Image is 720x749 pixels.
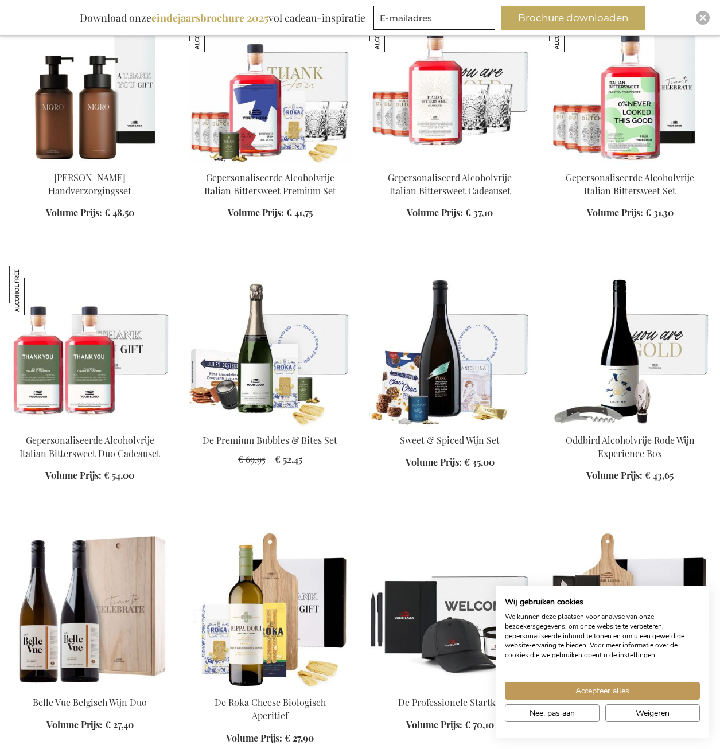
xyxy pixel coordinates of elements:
[9,419,171,430] a: Personalised Non-Alcoholic Italian Bittersweet Duo Gift Set Gepersonaliseerde Alcoholvrije Italia...
[400,434,500,446] a: Sweet & Spiced Wijn Set
[48,171,131,197] a: [PERSON_NAME] Handverzorgingsset
[369,528,531,689] img: The Professional Starter Kit
[549,157,711,168] a: Personalised Non-Alcoholic Italian Bittersweet Set Gepersonaliseerde Alcoholvrije Italian Bitters...
[575,685,629,697] span: Accepteer alles
[505,682,700,700] button: Accepteer alle cookies
[189,157,351,168] a: Personalised Non-Alcoholic Italian Bittersweet Premium Set Gepersonaliseerde Alcoholvrije Italian...
[9,682,171,693] a: Belle Vue Belgisch Wijn Duo
[204,171,336,197] a: Gepersonaliseerde Alcoholvrije Italian Bittersweet Premium Set
[465,719,494,731] span: € 70,10
[369,419,531,430] a: Sweet & Spiced Wine Set
[636,707,670,719] span: Weigeren
[566,434,695,459] a: Oddbird Alcoholvrije Rode Wijn Experience Box
[373,6,495,30] input: E-mailadres
[20,434,160,459] a: Gepersonaliseerde Alcoholvrije Italian Bittersweet Duo Cadeauset
[645,469,674,481] span: € 43,65
[75,6,371,30] div: Download onze vol cadeau-inspiratie
[285,732,314,744] span: € 27,90
[46,206,134,220] a: Volume Prijs: € 48,50
[369,3,531,164] img: Personalised Non-Alcoholic Italian Bittersweet Gift
[406,719,494,732] a: Volume Prijs: € 70,10
[9,266,58,315] img: Gepersonaliseerde Alcoholvrije Italian Bittersweet Duo Cadeauset
[228,206,284,219] span: Volume Prijs:
[189,266,351,427] img: The Premium Bubbles & Bites Set
[549,3,711,164] img: Personalised Non-Alcoholic Italian Bittersweet Set
[465,206,493,219] span: € 37,10
[549,419,711,430] a: Oddbird Non-Alcoholic Red Wine Experience Box
[33,696,147,708] a: Belle Vue Belgisch Wijn Duo
[501,6,645,30] button: Brochure downloaden
[369,157,531,168] a: Personalised Non-Alcoholic Italian Bittersweet Gift Gepersonaliseerd Alcoholvrije Italian Bitters...
[189,682,351,693] a: De Roka Cheese Biologisch Aperitief
[46,719,103,731] span: Volume Prijs:
[505,612,700,660] p: We kunnen deze plaatsen voor analyse van onze bezoekersgegevens, om onze website te verbeteren, g...
[9,528,171,689] img: Belle Vue Belgisch Wijn Duo
[549,266,711,427] img: Oddbird Non-Alcoholic Red Wine Experience Box
[388,171,512,197] a: Gepersonaliseerd Alcoholvrije Italian Bittersweet Cadeauset
[189,528,351,689] img: De Roka Cheese Biologisch Aperitief
[104,206,134,219] span: € 48,50
[9,157,171,168] a: MORO Rosemary Handcare Set
[699,14,706,21] img: Close
[45,469,102,481] span: Volume Prijs:
[104,469,134,481] span: € 54,00
[275,453,302,465] span: € 52,45
[9,3,171,164] img: MORO Rosemary Handcare Set
[406,456,495,469] a: Volume Prijs: € 35,00
[373,6,499,33] form: marketing offers and promotions
[505,704,600,722] button: Pas cookie voorkeuren aan
[228,206,313,220] a: Volume Prijs: € 41,75
[46,206,102,219] span: Volume Prijs:
[46,719,134,732] a: Volume Prijs: € 27,40
[566,171,694,197] a: Gepersonaliseerde Alcoholvrije Italian Bittersweet Set
[605,704,700,722] button: Alle cookies weigeren
[369,682,531,693] a: The Professional Starter Kit
[645,206,674,219] span: € 31,30
[189,419,351,430] a: The Premium Bubbles & Bites Set
[45,469,134,482] a: Volume Prijs: € 54,00
[505,597,700,607] h2: Wij gebruiken cookies
[530,707,575,719] span: Nee, pas aan
[9,266,171,427] img: Personalised Non-Alcoholic Italian Bittersweet Duo Gift Set
[587,206,674,220] a: Volume Prijs: € 31,30
[406,719,462,731] span: Volume Prijs:
[105,719,134,731] span: € 27,40
[696,11,710,25] div: Close
[406,456,462,468] span: Volume Prijs:
[215,696,326,721] a: De Roka Cheese Biologisch Aperitief
[203,434,337,446] a: De Premium Bubbles & Bites Set
[398,696,502,708] a: De Professionele Startkit
[189,3,351,164] img: Personalised Non-Alcoholic Italian Bittersweet Premium Set
[238,453,266,465] span: € 69,95
[586,469,643,481] span: Volume Prijs:
[226,732,314,745] a: Volume Prijs: € 27,90
[151,11,268,25] b: eindejaarsbrochure 2025
[586,469,674,482] a: Volume Prijs: € 43,65
[226,732,282,744] span: Volume Prijs:
[464,456,495,468] span: € 35,00
[407,206,493,220] a: Volume Prijs: € 37,10
[587,206,643,219] span: Volume Prijs:
[286,206,313,219] span: € 41,75
[549,528,711,689] img: The Salt & Slice Set Exclusive Business Gift
[407,206,463,219] span: Volume Prijs:
[369,266,531,427] img: Sweet & Spiced Wine Set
